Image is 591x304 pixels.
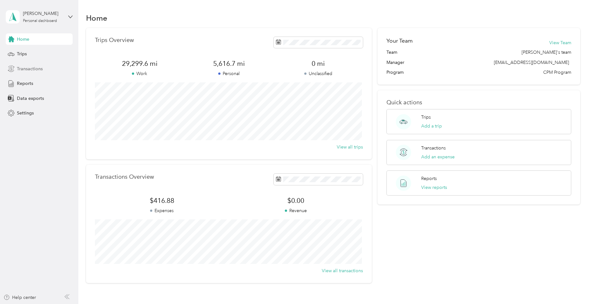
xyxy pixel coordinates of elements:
p: Personal [184,70,273,77]
span: [EMAIL_ADDRESS][DOMAIN_NAME] [494,60,569,65]
h1: Home [86,15,107,21]
button: View reports [421,184,447,191]
p: Transactions [421,145,446,151]
p: Trips [421,114,431,121]
p: Transactions Overview [95,174,154,180]
span: Reports [17,80,33,87]
span: Program [386,69,404,76]
p: Expenses [95,207,229,214]
p: Reports [421,175,437,182]
span: 5,616.7 mi [184,59,273,68]
span: 0 mi [274,59,363,68]
span: $416.88 [95,196,229,205]
div: Personal dashboard [23,19,57,23]
span: CPM Program [543,69,571,76]
span: [PERSON_NAME]'s team [522,49,571,56]
p: Unclassified [274,70,363,77]
p: Quick actions [386,99,571,106]
button: Help center [4,294,36,301]
span: 29,299.6 mi [95,59,184,68]
span: Team [386,49,397,56]
button: View all transactions [322,267,363,274]
p: Work [95,70,184,77]
p: Trips Overview [95,37,134,44]
span: Home [17,36,29,43]
span: Manager [386,59,404,66]
button: View all trips [337,144,363,150]
button: View Team [549,39,571,46]
span: Transactions [17,66,43,72]
div: [PERSON_NAME] [23,10,63,17]
span: Data exports [17,95,44,102]
span: Trips [17,51,27,57]
button: Add an expense [421,154,455,160]
p: Revenue [229,207,363,214]
button: Add a trip [421,123,442,129]
h2: Your Team [386,37,413,45]
iframe: Everlance-gr Chat Button Frame [555,268,591,304]
span: Settings [17,110,34,116]
span: $0.00 [229,196,363,205]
